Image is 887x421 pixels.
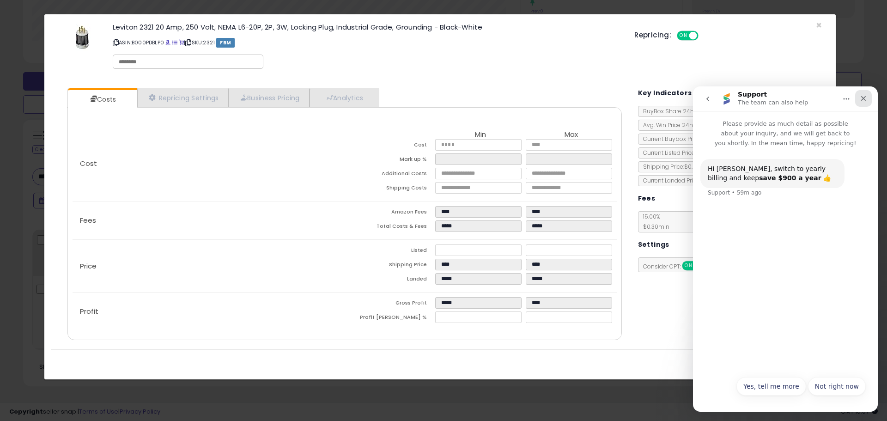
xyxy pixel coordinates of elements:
[172,39,177,46] a: All offer listings
[345,153,435,168] td: Mark up %
[638,149,712,157] span: Current Listed Price: $16.72
[68,90,136,109] a: Costs
[345,297,435,311] td: Gross Profit
[345,168,435,182] td: Additional Costs
[73,262,345,270] p: Price
[345,311,435,326] td: Profit [PERSON_NAME] %
[345,259,435,273] td: Shipping Price
[638,262,716,270] span: Consider CPT:
[638,107,706,115] span: BuyBox Share 24h: 49%
[638,87,692,99] h5: Key Indicators
[638,135,735,143] span: Current Buybox Price:
[816,18,822,32] span: ×
[638,163,700,171] span: Shipping Price: $0.00
[638,121,711,129] span: Avg. Win Price 24h: $15.58
[137,88,229,107] a: Repricing Settings
[345,220,435,235] td: Total Costs & Fees
[678,32,689,40] span: ON
[638,213,669,231] span: 15.00 %
[68,24,96,51] img: 41dpAxXxuzL._SL60_.jpg
[310,88,378,107] a: Analytics
[683,262,694,270] span: ON
[697,32,712,40] span: OFF
[113,24,620,31] h3: Leviton 2321 20 Amp, 250 Volt, NEMA L6-20P, 2P, 3W, Locking Plug, Industrial Grade, Grounding - B...
[229,88,310,107] a: Business Pricing
[73,160,345,167] p: Cost
[113,35,620,50] p: ASIN: B000PDBLP0 | SKU: 2321
[345,139,435,153] td: Cost
[216,38,235,48] span: FBM
[638,239,669,250] h5: Settings
[165,39,170,46] a: BuyBox page
[345,182,435,196] td: Shipping Costs
[345,244,435,259] td: Listed
[693,86,878,412] iframe: Intercom live chat
[638,193,656,204] h5: Fees
[638,177,717,184] span: Current Landed Price: $16.72
[526,131,616,139] th: Max
[345,206,435,220] td: Amazon Fees
[73,308,345,315] p: Profit
[435,131,526,139] th: Min
[345,273,435,287] td: Landed
[634,31,671,39] h5: Repricing:
[638,223,669,231] span: $0.30 min
[73,217,345,224] p: Fees
[179,39,184,46] a: Your listing only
